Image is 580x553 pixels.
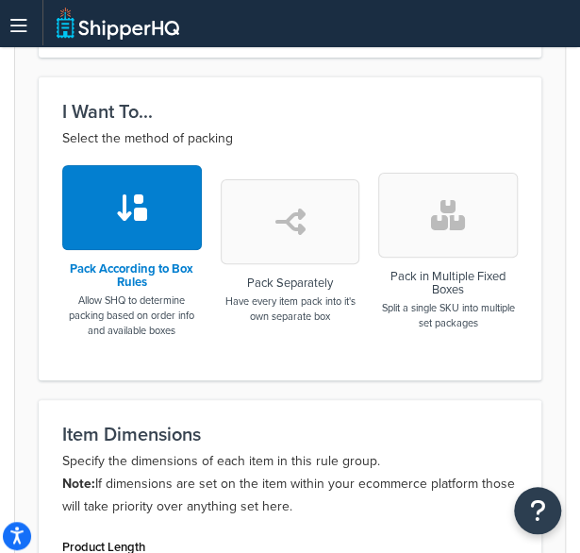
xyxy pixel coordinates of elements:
h3: Item Dimensions [62,424,518,444]
h3: Pack in Multiple Fixed Boxes [378,270,518,297]
p: Have every item pack into it's own separate box [221,293,360,324]
button: Open Resource Center [514,487,561,534]
p: Split a single SKU into multiple set packages [378,300,518,330]
p: Specify the dimensions of each item in this rule group. If dimensions are set on the item within ... [62,450,518,518]
b: Note: [62,474,95,494]
p: Allow SHQ to determine packing based on order info and available boxes [62,293,202,338]
h3: Pack According to Box Rules [62,262,202,290]
h3: Pack Separately [221,276,360,290]
h3: I Want To... [62,101,518,122]
p: Select the method of packing [62,127,518,150]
